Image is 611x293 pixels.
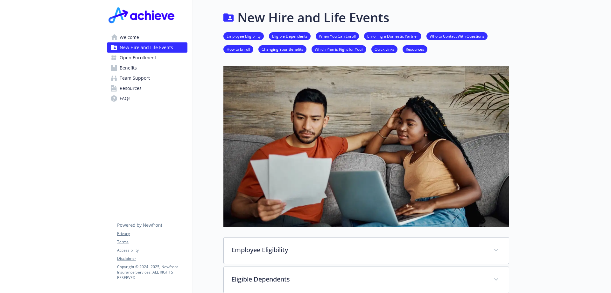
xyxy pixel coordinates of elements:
[312,46,366,52] a: Which Plan is Right for You?
[107,63,187,73] a: Benefits
[120,83,142,93] span: Resources
[120,32,139,42] span: Welcome
[120,63,137,73] span: Benefits
[120,73,150,83] span: Team Support
[117,256,187,261] a: Disclaimer
[120,42,173,53] span: New Hire and Life Events
[117,239,187,245] a: Terms
[258,46,306,52] a: Changing Your Benefits
[316,33,359,39] a: When You Can Enroll
[237,8,389,27] h1: New Hire and Life Events
[223,33,264,39] a: Employee Eligibility
[223,66,509,227] img: new hire page banner
[364,33,421,39] a: Enrolling a Domestic Partner
[107,83,187,93] a: Resources
[231,275,486,284] p: Eligible Dependents
[107,93,187,104] a: FAQs
[224,267,509,293] div: Eligible Dependents
[231,245,486,255] p: Employee Eligibility
[223,46,253,52] a: How to Enroll
[371,46,397,52] a: Quick Links
[107,32,187,42] a: Welcome
[403,46,427,52] a: Resources
[117,231,187,237] a: Privacy
[117,264,187,280] p: Copyright © 2024 - 2025 , Newfront Insurance Services, ALL RIGHTS RESERVED
[120,93,130,104] span: FAQs
[269,33,311,39] a: Eligible Dependents
[426,33,488,39] a: Who to Contact With Questions
[224,238,509,264] div: Employee Eligibility
[107,42,187,53] a: New Hire and Life Events
[107,73,187,83] a: Team Support
[117,247,187,253] a: Accessibility
[120,53,156,63] span: Open Enrollment
[107,53,187,63] a: Open Enrollment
